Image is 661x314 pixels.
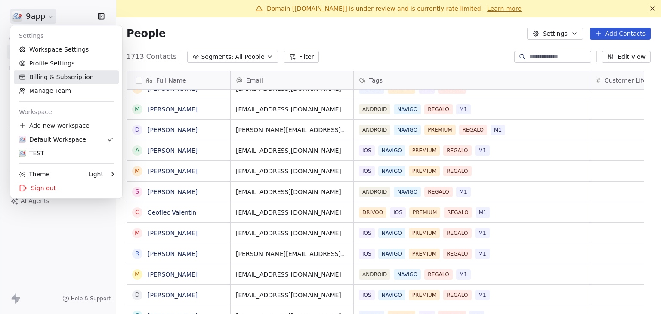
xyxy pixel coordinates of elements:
[14,84,119,98] a: Manage Team
[14,43,119,56] a: Workspace Settings
[19,135,86,144] div: Default Workspace
[14,70,119,84] a: Billing & Subscription
[19,136,26,143] img: logo_con%20trasparenza.png
[14,119,119,132] div: Add new workspace
[14,105,119,119] div: Workspace
[19,149,44,157] div: TEST
[14,29,119,43] div: Settings
[14,181,119,195] div: Sign out
[14,56,119,70] a: Profile Settings
[19,170,49,179] div: Theme
[19,150,26,157] img: logo_con%20trasparenza.png
[88,170,103,179] div: Light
